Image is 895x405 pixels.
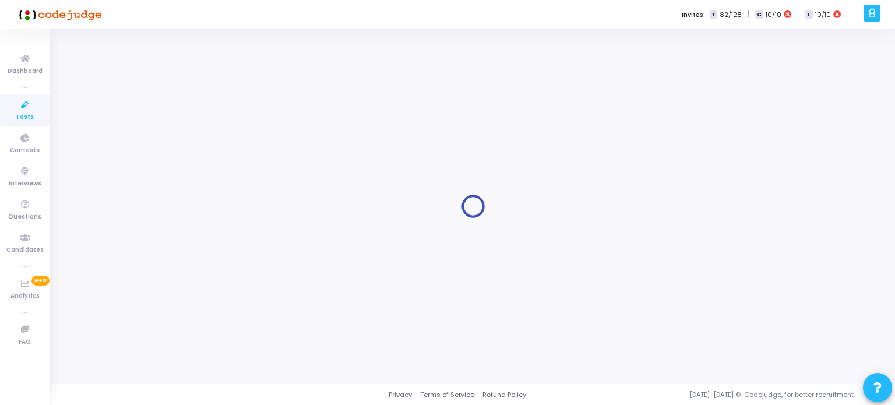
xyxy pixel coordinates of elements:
span: Questions [8,212,41,222]
span: 82/128 [720,10,742,20]
span: 10/10 [815,10,831,20]
span: I [805,10,812,19]
span: C [755,10,763,19]
a: Privacy [389,390,412,400]
div: [DATE]-[DATE] © Codejudge, for better recruitment. [526,390,880,400]
span: Candidates [6,245,44,255]
span: T [710,10,717,19]
span: Contests [10,146,40,156]
a: Terms of Service [420,390,474,400]
span: | [748,8,749,20]
span: 10/10 [766,10,781,20]
span: Analytics [10,291,40,301]
span: Dashboard [8,66,43,76]
label: Invites: [682,10,705,20]
span: Tests [16,112,34,122]
a: Refund Policy [482,390,526,400]
img: logo [15,3,102,26]
span: FAQ [19,337,31,347]
span: | [797,8,799,20]
span: Interviews [9,179,41,189]
span: New [31,276,50,286]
